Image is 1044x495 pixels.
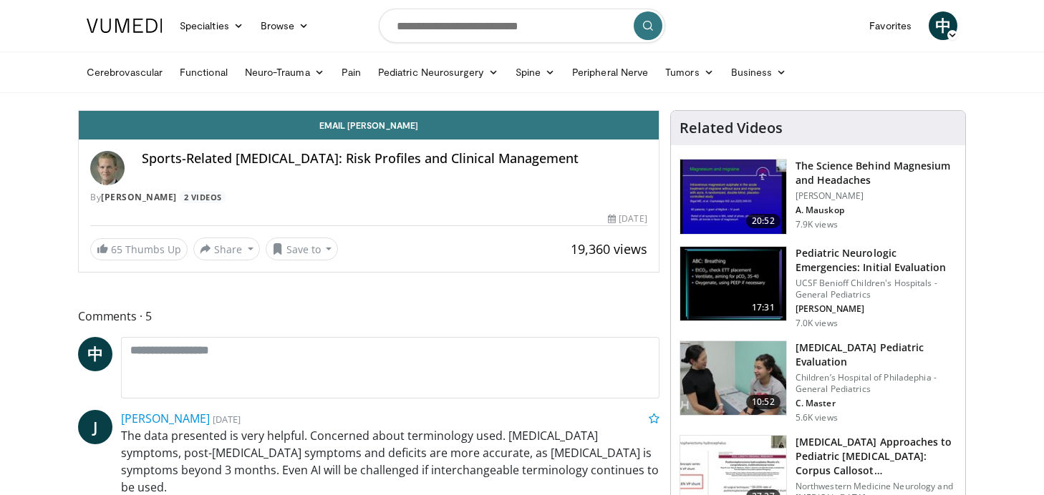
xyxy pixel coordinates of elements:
[608,212,647,225] div: [DATE]
[111,242,122,256] span: 65
[796,303,957,315] p: [PERSON_NAME]
[929,11,957,40] a: 中
[179,191,226,203] a: 2 Videos
[236,58,333,87] a: Neuro-Trauma
[101,191,177,203] a: [PERSON_NAME]
[722,58,796,87] a: Business
[680,159,957,235] a: 20:52 The Science Behind Magnesium and Headaches [PERSON_NAME] A. Mauskop 7.9K views
[796,219,838,230] p: 7.9K views
[90,238,188,260] a: 65 Thumbs Up
[796,372,957,395] p: Children’s Hospital of Philadephia - General Pediatrics
[680,341,786,416] img: d3ddee17-c5c2-42ac-82d2-057f0014e29f.150x105_q85_crop-smart_upscale.jpg
[657,58,722,87] a: Tumors
[142,151,647,167] h4: Sports-Related [MEDICAL_DATA]: Risk Profiles and Clinical Management
[507,58,564,87] a: Spine
[266,237,339,260] button: Save to
[796,318,838,329] p: 7.0K views
[121,411,210,426] a: [PERSON_NAME]
[796,340,957,369] h3: [MEDICAL_DATA] Pediatric Evaluation
[796,398,957,409] p: C. Master
[79,111,659,139] a: Email [PERSON_NAME]
[796,412,838,423] p: 5.6K views
[861,11,920,40] a: Favorites
[213,413,241,426] small: [DATE]
[78,337,112,371] a: 中
[796,278,957,300] p: UCSF Benioff Children's Hospitals - General Pediatrics
[78,307,659,325] span: Comments 5
[564,58,657,87] a: Peripheral Nerve
[193,237,260,260] button: Share
[78,58,171,87] a: Cerebrovascular
[796,205,957,216] p: A. Mauskop
[87,19,163,33] img: VuMedi Logo
[379,9,665,43] input: Search topics, interventions
[680,119,783,137] h4: Related Videos
[333,58,369,87] a: Pain
[796,159,957,187] h3: The Science Behind Magnesium and Headaches
[171,58,236,87] a: Functional
[171,11,252,40] a: Specialties
[746,395,780,409] span: 10:52
[78,410,112,444] a: J
[90,191,647,204] div: By
[252,11,318,40] a: Browse
[369,58,507,87] a: Pediatric Neurosurgery
[90,151,125,185] img: Avatar
[796,190,957,202] p: [PERSON_NAME]
[680,247,786,321] img: 15f9f530-adc0-4899-9e2d-7818da63ce00.150x105_q85_crop-smart_upscale.jpg
[796,246,957,275] h3: Pediatric Neurologic Emergencies: Initial Evaluation
[680,340,957,423] a: 10:52 [MEDICAL_DATA] Pediatric Evaluation Children’s Hospital of Philadephia - General Pediatrics...
[571,240,647,258] span: 19,360 views
[746,300,780,315] span: 17:31
[680,160,786,234] img: 6ee4b01d-3379-4678-8287-e03ad5f5300f.150x105_q85_crop-smart_upscale.jpg
[680,246,957,329] a: 17:31 Pediatric Neurologic Emergencies: Initial Evaluation UCSF Benioff Children's Hospitals - Ge...
[746,214,780,228] span: 20:52
[796,435,957,478] h3: [MEDICAL_DATA] Approaches to Pediatric [MEDICAL_DATA]: Corpus Callosot…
